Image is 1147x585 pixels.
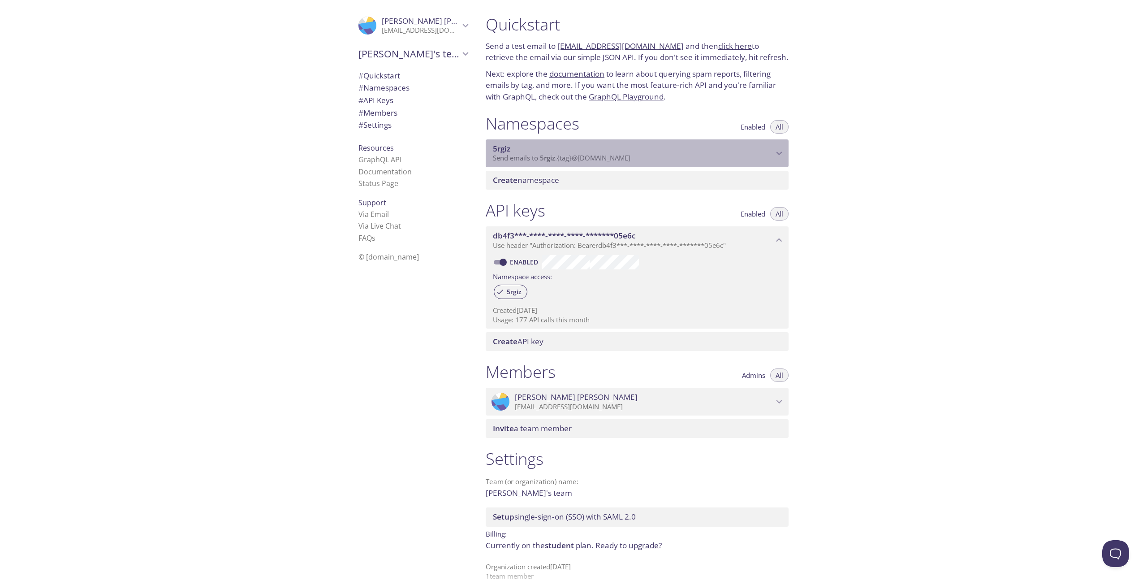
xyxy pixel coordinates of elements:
h1: Namespaces [486,113,579,134]
div: Hieu Tran [351,11,475,40]
button: Enabled [735,120,771,134]
p: Send a test email to and then to retrieve the email via our simple JSON API. If you don't see it ... [486,40,789,63]
span: s [372,233,375,243]
span: Create [493,336,517,347]
span: namespace [493,175,559,185]
a: FAQ [358,233,375,243]
span: 5rgiz [501,288,527,296]
div: Create namespace [486,171,789,190]
div: Create API Key [486,332,789,351]
span: Quickstart [358,70,400,81]
h1: Quickstart [486,14,789,35]
span: [PERSON_NAME]'s team [358,48,460,60]
span: Invite [493,423,514,433]
span: Send emails to . {tag} @[DOMAIN_NAME] [493,153,630,162]
a: upgrade [629,540,659,550]
a: [EMAIL_ADDRESS][DOMAIN_NAME] [557,41,684,51]
div: 5rgiz namespace [486,139,789,167]
span: Members [358,108,397,118]
span: a team member [493,423,572,433]
a: documentation [549,69,604,79]
a: Status Page [358,178,398,188]
span: API Keys [358,95,393,105]
a: GraphQL API [358,155,401,165]
span: API key [493,336,543,347]
span: Resources [358,143,394,153]
div: Invite a team member [486,419,789,438]
h1: Members [486,362,556,382]
a: Via Email [358,209,389,219]
button: Admins [737,368,771,382]
span: # [358,120,363,130]
span: [PERSON_NAME] [PERSON_NAME] [515,392,638,402]
label: Team (or organization) name: [486,478,579,485]
h1: API keys [486,200,545,221]
div: Quickstart [351,69,475,82]
div: Setup SSO [486,507,789,526]
button: All [770,120,789,134]
div: Members [351,107,475,119]
span: Setup [493,511,514,522]
span: Namespaces [358,82,410,93]
div: API Keys [351,94,475,107]
button: All [770,207,789,221]
p: [EMAIL_ADDRESS][DOMAIN_NAME] [382,26,460,35]
iframe: Help Scout Beacon - Open [1102,540,1129,567]
span: single-sign-on (SSO) with SAML 2.0 [493,511,636,522]
span: # [358,108,363,118]
label: Namespace access: [493,269,552,282]
div: Hieu Tran [486,388,789,416]
button: Enabled [735,207,771,221]
a: Enabled [509,258,542,266]
a: GraphQL Playground [589,91,664,102]
span: # [358,70,363,81]
p: Next: explore the to learn about querying spam reports, filtering emails by tag, and more. If you... [486,68,789,103]
p: Currently on the plan. [486,540,789,551]
h1: Settings [486,449,789,469]
span: # [358,95,363,105]
div: Team Settings [351,119,475,131]
div: Hieu's team [351,42,475,65]
span: Support [358,198,386,208]
span: Create [493,175,517,185]
a: Via Live Chat [358,221,401,231]
span: student [545,540,574,550]
p: Organization created [DATE] 1 team member [486,562,789,581]
a: click here [718,41,752,51]
div: 5rgiz [494,285,527,299]
p: Billing: [486,527,789,540]
span: # [358,82,363,93]
a: Documentation [358,167,412,177]
span: 5rgiz [540,153,555,162]
p: Usage: 177 API calls this month [493,315,781,325]
span: © [DOMAIN_NAME] [358,252,419,262]
span: [PERSON_NAME] [PERSON_NAME] [382,16,505,26]
p: [EMAIL_ADDRESS][DOMAIN_NAME] [515,403,773,412]
span: 5rgiz [493,143,510,154]
span: Ready to ? [595,540,662,550]
span: Settings [358,120,392,130]
p: Created [DATE] [493,306,781,315]
button: All [770,368,789,382]
div: Namespaces [351,82,475,94]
